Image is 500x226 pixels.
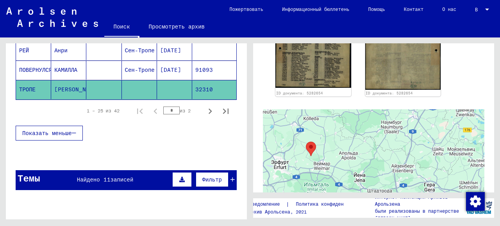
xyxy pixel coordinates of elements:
[464,198,494,217] img: yv_logo.png
[125,47,155,54] font: Сен-Тропе
[289,200,381,208] a: Политика конфиденциальности
[114,23,130,30] font: Поиск
[149,23,205,30] font: Просмотреть архив
[442,6,456,12] font: О нас
[466,192,485,211] img: Изменить согласие
[111,176,134,183] font: записей
[202,176,222,183] font: Фильтр
[54,47,68,54] font: Анри
[366,91,413,95] a: ID документа: 5282654
[19,66,52,73] font: ПОВЕРНУЛСЯ
[218,103,234,119] button: Последняя страница
[132,103,148,119] button: Первая страница
[19,47,29,54] font: РЕЙ
[286,201,289,208] font: |
[282,6,350,12] font: Информационный бюллетень
[475,7,478,12] font: В
[87,108,120,114] font: 1 – 25 из 42
[195,66,213,73] font: 91093
[139,17,214,36] a: Просмотреть архив
[215,209,307,215] font: Copyright © Архив Арольсена, 2021
[196,172,229,187] button: Фильтр
[229,6,263,12] font: Пожертвовать
[104,17,139,37] a: Поиск
[54,66,77,73] font: КАМИЛЛА
[6,7,98,27] img: Arolsen_neg.svg
[375,208,459,221] font: были реализованы в партнерстве [PERSON_NAME]
[404,6,423,12] font: Контакт
[195,86,213,93] font: 32310
[54,86,100,93] font: [PERSON_NAME]
[368,6,385,12] font: Помощь
[77,176,111,183] font: Найдено 11
[180,108,191,114] font: из 2
[306,142,316,156] div: Buchenwald Concentration Camp
[202,103,218,119] button: Следующая страница
[160,47,181,54] font: [DATE]
[160,66,181,73] font: [DATE]
[125,66,155,73] font: Сен-Тропе
[22,130,72,137] font: Показать меньше
[18,172,40,184] font: Темы
[148,103,163,119] button: Предыдущая страница
[16,126,83,141] button: Показать меньше
[276,91,323,95] a: ID документа: 5282654
[296,201,371,207] font: Политика конфиденциальности
[19,86,36,93] font: ТРОПЕ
